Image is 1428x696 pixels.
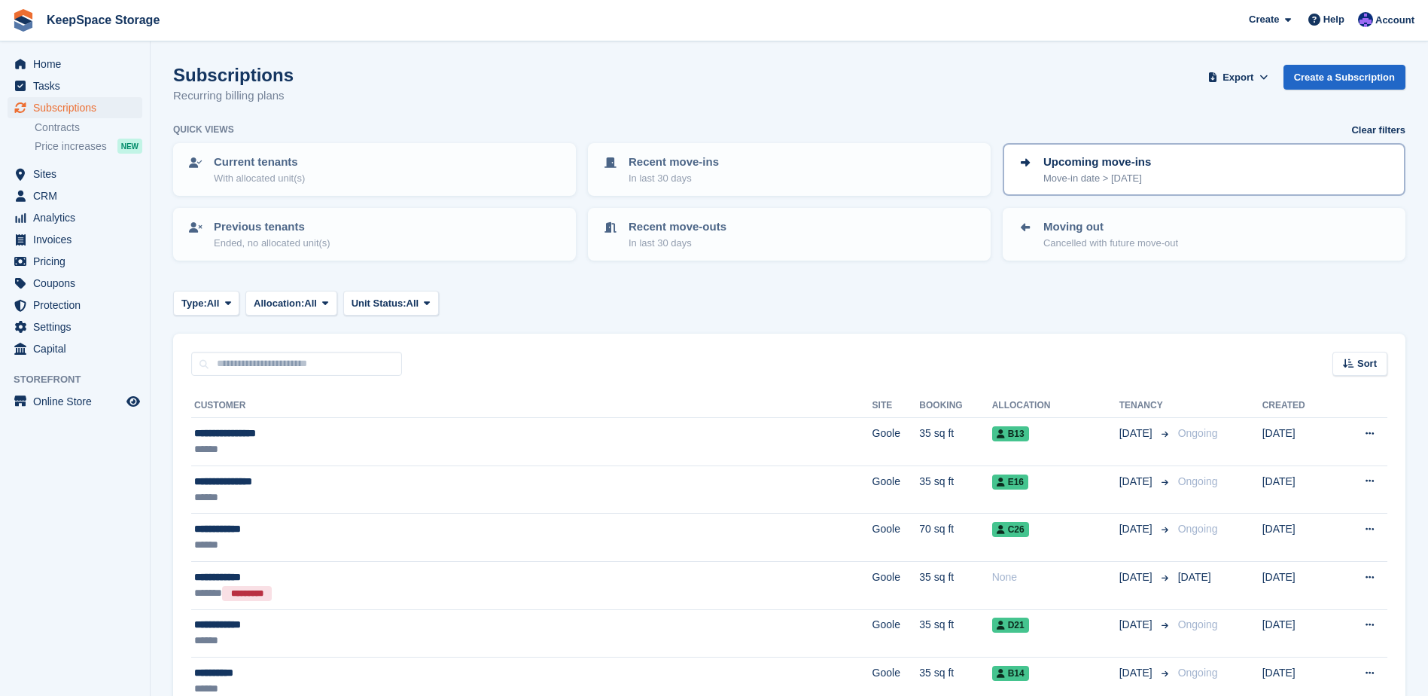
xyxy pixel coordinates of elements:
[872,561,920,609] td: Goole
[8,251,142,272] a: menu
[872,466,920,514] td: Goole
[992,475,1028,490] span: E16
[33,97,123,118] span: Subscriptions
[117,139,142,154] div: NEW
[35,139,107,154] span: Price increases
[254,296,304,311] span: Allocation:
[8,338,142,359] a: menu
[1178,618,1218,630] span: Ongoing
[1119,474,1155,490] span: [DATE]
[8,391,142,412] a: menu
[1262,514,1335,562] td: [DATE]
[992,426,1029,441] span: B13
[1323,12,1344,27] span: Help
[207,296,220,311] span: All
[214,171,305,186] p: With allocated unit(s)
[1043,236,1178,251] p: Cancelled with future move-out
[214,218,330,236] p: Previous tenants
[589,209,989,259] a: Recent move-outs In last 30 days
[173,291,239,316] button: Type: All
[629,218,726,236] p: Recent move-outs
[175,145,574,194] a: Current tenants With allocated unit(s)
[1262,418,1335,466] td: [DATE]
[175,209,574,259] a: Previous tenants Ended, no allocated unit(s)
[33,207,123,228] span: Analytics
[1178,571,1211,583] span: [DATE]
[33,229,123,250] span: Invoices
[1283,65,1405,90] a: Create a Subscription
[173,87,294,105] p: Recurring billing plans
[214,154,305,171] p: Current tenants
[33,316,123,337] span: Settings
[1357,356,1377,371] span: Sort
[1375,13,1414,28] span: Account
[992,569,1119,585] div: None
[124,392,142,411] a: Preview store
[1262,394,1335,418] th: Created
[33,75,123,96] span: Tasks
[1262,561,1335,609] td: [DATE]
[41,8,166,32] a: KeepSpace Storage
[589,145,989,194] a: Recent move-ins In last 30 days
[1119,569,1155,585] span: [DATE]
[1004,145,1404,194] a: Upcoming move-ins Move-in date > [DATE]
[181,296,207,311] span: Type:
[1178,475,1218,487] span: Ongoing
[1205,65,1271,90] button: Export
[33,163,123,185] span: Sites
[1119,394,1172,418] th: Tenancy
[629,236,726,251] p: In last 30 days
[992,666,1029,681] span: B14
[1249,12,1279,27] span: Create
[8,53,142,75] a: menu
[343,291,439,316] button: Unit Status: All
[33,251,123,272] span: Pricing
[33,53,123,75] span: Home
[872,514,920,562] td: Goole
[992,394,1119,418] th: Allocation
[919,394,991,418] th: Booking
[1119,521,1155,537] span: [DATE]
[1351,123,1405,138] a: Clear filters
[173,123,234,136] h6: Quick views
[33,185,123,206] span: CRM
[629,154,719,171] p: Recent move-ins
[406,296,419,311] span: All
[1178,427,1218,439] span: Ongoing
[919,466,991,514] td: 35 sq ft
[352,296,406,311] span: Unit Status:
[8,75,142,96] a: menu
[8,295,142,316] a: menu
[35,121,142,135] a: Contracts
[214,236,330,251] p: Ended, no allocated unit(s)
[1043,218,1178,236] p: Moving out
[992,522,1029,537] span: C26
[919,561,991,609] td: 35 sq ft
[8,207,142,228] a: menu
[1119,426,1155,441] span: [DATE]
[173,65,294,85] h1: Subscriptions
[872,394,920,418] th: Site
[33,295,123,316] span: Protection
[245,291,337,316] button: Allocation: All
[33,391,123,412] span: Online Store
[1119,617,1155,633] span: [DATE]
[919,609,991,658] td: 35 sq ft
[8,273,142,294] a: menu
[1043,154,1151,171] p: Upcoming move-ins
[1043,171,1151,186] p: Move-in date > [DATE]
[304,296,317,311] span: All
[33,273,123,294] span: Coupons
[1004,209,1404,259] a: Moving out Cancelled with future move-out
[629,171,719,186] p: In last 30 days
[8,97,142,118] a: menu
[1358,12,1373,27] img: Chloe Clark
[1178,667,1218,679] span: Ongoing
[1222,70,1253,85] span: Export
[12,9,35,32] img: stora-icon-8386f47178a22dfd0bd8f6a31ec36ba5ce8667c1dd55bd0f319d3a0aa187defe.svg
[35,138,142,154] a: Price increases NEW
[872,609,920,658] td: Goole
[1119,665,1155,681] span: [DATE]
[919,418,991,466] td: 35 sq ft
[33,338,123,359] span: Capital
